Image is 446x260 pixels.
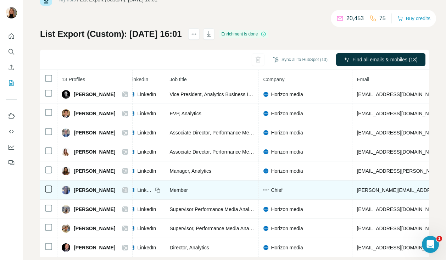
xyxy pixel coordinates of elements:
[6,125,17,138] button: Use Surfe API
[74,129,115,136] span: [PERSON_NAME]
[137,167,156,175] span: LinkedIn
[137,91,156,98] span: LinkedIn
[271,148,303,155] span: Horizon media
[169,77,186,82] span: Job title
[263,245,269,250] img: company-logo
[379,14,386,23] p: 75
[263,111,269,116] img: company-logo
[6,61,17,74] button: Enrich CSV
[137,206,156,213] span: LinkedIn
[137,148,156,155] span: LinkedIn
[263,77,284,82] span: Company
[263,189,269,190] img: company-logo
[62,109,70,118] img: Avatar
[263,92,269,97] img: company-logo
[169,206,259,212] span: Supervisor Performance Media Analytics
[169,245,209,250] span: Director, Analytics
[137,129,156,136] span: LinkedIn
[271,91,303,98] span: Horizon media
[74,244,115,251] span: [PERSON_NAME]
[62,90,70,99] img: Avatar
[357,92,441,97] span: [EMAIL_ADDRESS][DOMAIN_NAME]
[357,226,441,231] span: [EMAIL_ADDRESS][DOMAIN_NAME]
[6,77,17,89] button: My lists
[271,244,303,251] span: Horizon media
[62,186,70,194] img: Avatar
[219,30,269,38] div: Enrichment is done
[271,187,283,194] span: Chief
[137,244,156,251] span: LinkedIn
[6,156,17,169] button: Feedback
[74,91,115,98] span: [PERSON_NAME]
[74,148,115,155] span: [PERSON_NAME]
[74,187,115,194] span: [PERSON_NAME]
[357,206,441,212] span: [EMAIL_ADDRESS][DOMAIN_NAME]
[6,141,17,154] button: Dashboard
[357,130,441,135] span: [EMAIL_ADDRESS][DOMAIN_NAME]
[74,110,115,117] span: [PERSON_NAME]
[271,167,303,175] span: Horizon media
[6,7,17,18] img: Avatar
[397,13,430,23] button: Buy credits
[169,168,211,174] span: Manager, Analytics
[263,130,269,135] img: company-logo
[271,110,303,117] span: Horizon media
[137,225,156,232] span: LinkedIn
[271,206,303,213] span: Horizon media
[357,111,441,116] span: [EMAIL_ADDRESS][DOMAIN_NAME]
[137,110,156,117] span: LinkedIn
[263,149,269,155] img: company-logo
[62,148,70,156] img: Avatar
[169,92,272,97] span: Vice President, Analytics Business Intelligence
[6,110,17,122] button: Use Surfe on LinkedIn
[129,77,148,82] span: LinkedIn
[271,129,303,136] span: Horizon media
[263,226,269,231] img: company-logo
[137,187,153,194] span: LinkedIn
[62,77,85,82] span: 13 Profiles
[422,236,439,253] iframe: Intercom live chat
[188,28,200,40] button: actions
[74,167,115,175] span: [PERSON_NAME]
[74,225,115,232] span: [PERSON_NAME]
[263,206,269,212] img: company-logo
[263,168,269,174] img: company-logo
[169,130,277,135] span: Associate Director, Performance Media Analytics
[336,53,425,66] button: Find all emails & mobiles (13)
[268,54,333,65] button: Sync all to HubSpot (13)
[169,187,188,193] span: Member
[357,245,441,250] span: [EMAIL_ADDRESS][DOMAIN_NAME]
[62,224,70,233] img: Avatar
[74,206,115,213] span: [PERSON_NAME]
[357,77,369,82] span: Email
[169,149,277,155] span: Associate Director, Performance Media Analytics
[6,30,17,43] button: Quick start
[357,149,441,155] span: [EMAIL_ADDRESS][DOMAIN_NAME]
[6,45,17,58] button: Search
[352,56,418,63] span: Find all emails & mobiles (13)
[62,128,70,137] img: Avatar
[62,205,70,214] img: Avatar
[169,111,201,116] span: EVP, Analytics
[271,225,303,232] span: Horizon media
[346,14,364,23] p: 20,453
[62,243,70,252] img: Avatar
[436,236,442,242] span: 1
[62,167,70,175] img: Avatar
[169,226,260,231] span: Supervisor, Performance Media Analytics
[40,28,182,40] h1: List Export (Custom): [DATE] 16:01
